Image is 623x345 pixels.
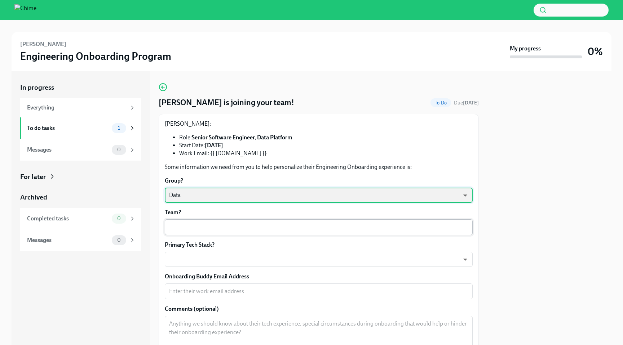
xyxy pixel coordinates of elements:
[454,99,479,106] span: September 14th, 2025 09:00
[430,100,451,106] span: To Do
[113,216,125,221] span: 0
[165,252,473,267] div: ​
[165,188,473,203] div: Data
[20,172,46,182] div: For later
[165,209,473,216] label: Team?
[14,4,36,16] img: Chime
[20,229,141,251] a: Messages0
[510,45,541,53] strong: My progress
[27,124,109,132] div: To do tasks
[454,100,479,106] span: Due
[113,147,125,152] span: 0
[179,134,473,142] li: Role:
[463,100,479,106] strong: [DATE]
[27,146,109,154] div: Messages
[27,104,126,112] div: Everything
[165,241,473,249] label: Primary Tech Stack?
[165,177,473,185] label: Group?
[20,193,141,202] a: Archived
[114,125,124,131] span: 1
[192,134,292,141] strong: Senior Software Engineer, Data Platform
[27,236,109,244] div: Messages
[179,142,473,149] li: Start Date:
[20,40,66,48] h6: [PERSON_NAME]
[20,83,141,92] a: In progress
[113,237,125,243] span: 0
[165,305,473,313] label: Comments (optional)
[165,120,473,128] p: [PERSON_NAME]:
[20,208,141,229] a: Completed tasks0
[179,149,473,157] li: Work Email: {{ [DOMAIN_NAME] }}
[159,97,294,108] h4: [PERSON_NAME] is joining your team!
[20,98,141,117] a: Everything
[588,45,603,58] h3: 0%
[20,172,141,182] a: For later
[20,139,141,161] a: Messages0
[205,142,223,149] strong: [DATE]
[27,215,109,223] div: Completed tasks
[20,50,171,63] h3: Engineering Onboarding Program
[165,163,473,171] p: Some information we need from you to help personalize their Engineering Onboarding experience is:
[20,117,141,139] a: To do tasks1
[165,273,473,281] label: Onboarding Buddy Email Address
